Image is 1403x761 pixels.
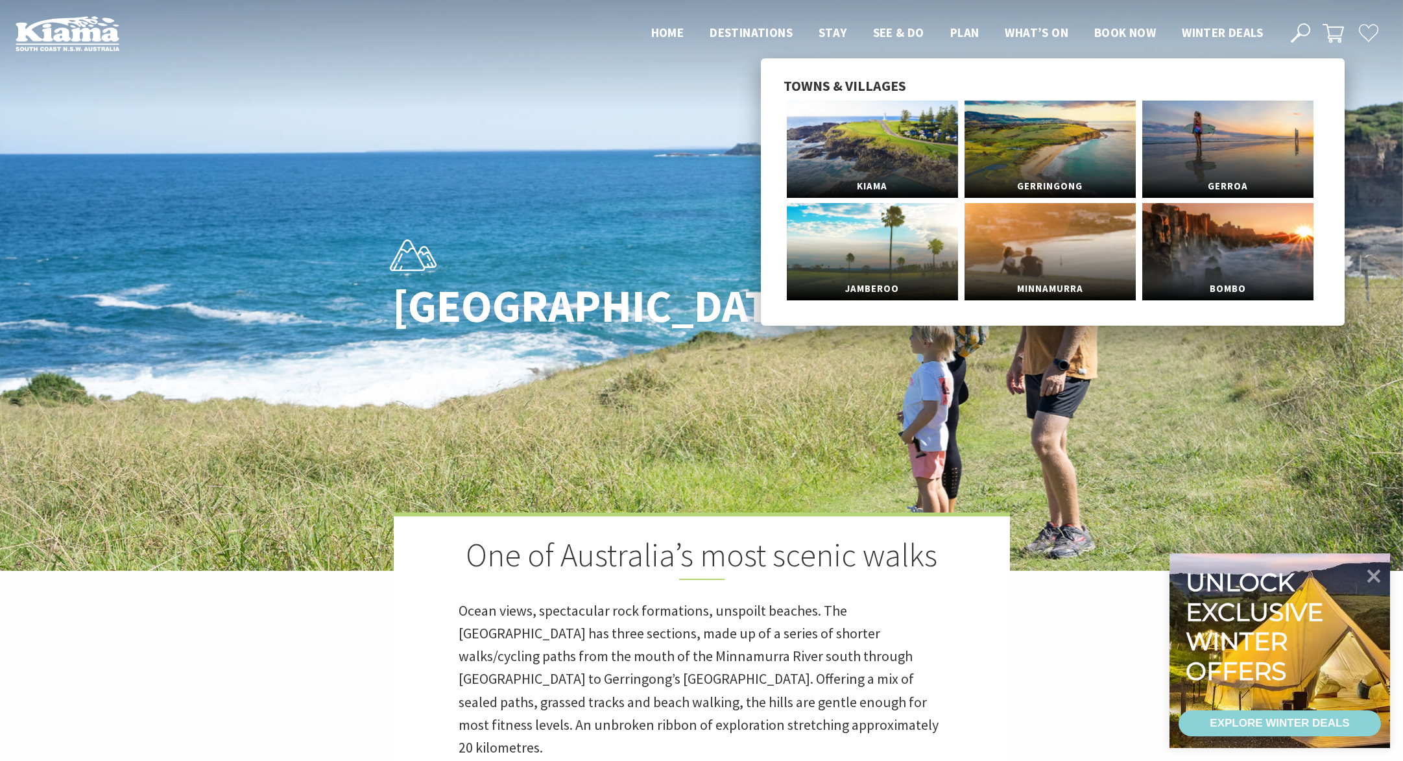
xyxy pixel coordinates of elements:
div: EXPLORE WINTER DEALS [1210,710,1349,736]
h1: [GEOGRAPHIC_DATA] [392,281,759,331]
h2: One of Australia’s most scenic walks [459,536,945,580]
span: Kiama [787,175,958,199]
span: Plan [950,25,979,40]
span: Jamberoo [787,277,958,301]
a: EXPLORE WINTER DEALS [1179,710,1381,736]
span: Gerringong [965,175,1136,199]
span: Home [651,25,684,40]
nav: Main Menu [638,23,1276,44]
span: Winter Deals [1182,25,1263,40]
span: Towns & Villages [784,77,906,95]
span: What’s On [1005,25,1068,40]
span: Minnamurra [965,277,1136,301]
span: Gerroa [1142,175,1313,199]
span: Stay [819,25,847,40]
span: Destinations [710,25,793,40]
img: Kiama Logo [16,16,119,51]
span: Book now [1094,25,1156,40]
p: Ocean views, spectacular rock formations, unspoilt beaches. The [GEOGRAPHIC_DATA] has three secti... [459,599,945,759]
span: Bombo [1142,277,1313,301]
div: Unlock exclusive winter offers [1186,568,1329,686]
span: See & Do [873,25,924,40]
